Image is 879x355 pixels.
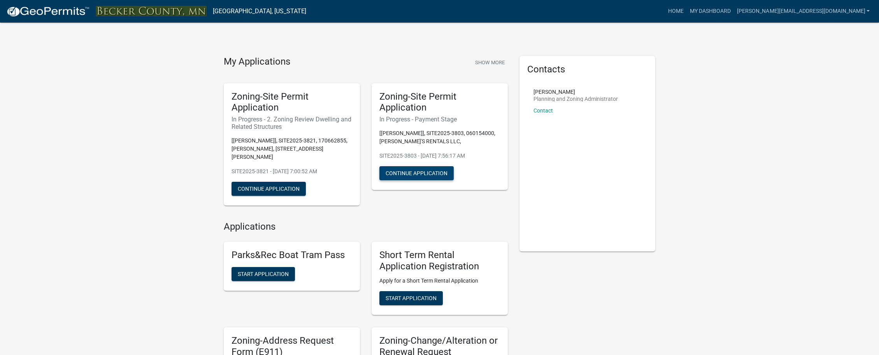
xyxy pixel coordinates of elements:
[379,291,443,305] button: Start Application
[232,267,295,281] button: Start Application
[232,167,352,176] p: SITE2025-3821 - [DATE] 7:00:52 AM
[224,56,290,68] h4: My Applications
[379,166,454,180] button: Continue Application
[386,295,437,301] span: Start Application
[379,116,500,123] h6: In Progress - Payment Stage
[213,5,306,18] a: [GEOGRAPHIC_DATA], [US_STATE]
[379,250,500,272] h5: Short Term Rental Application Registration
[533,89,618,95] p: [PERSON_NAME]
[472,56,508,69] button: Show More
[96,6,207,16] img: Becker County, Minnesota
[527,64,648,75] h5: Contacts
[379,129,500,146] p: [[PERSON_NAME]], SITE2025-3803, 060154000, [PERSON_NAME]'S RENTALS LLC,
[232,182,306,196] button: Continue Application
[533,107,553,114] a: Contact
[232,250,352,261] h5: Parks&Rec Boat Tram Pass
[232,137,352,161] p: [[PERSON_NAME]], SITE2025-3821, 170662855, [PERSON_NAME], [STREET_ADDRESS][PERSON_NAME]
[379,91,500,114] h5: Zoning-Site Permit Application
[665,4,687,19] a: Home
[238,271,289,277] span: Start Application
[533,96,618,102] p: Planning and Zoning Administrator
[379,277,500,285] p: Apply for a Short Term Rental Application
[232,91,352,114] h5: Zoning-Site Permit Application
[734,4,873,19] a: [PERSON_NAME][EMAIL_ADDRESS][DOMAIN_NAME]
[232,116,352,130] h6: In Progress - 2. Zoning Review Dwelling and Related Structures
[224,221,508,232] h4: Applications
[687,4,734,19] a: My Dashboard
[379,152,500,160] p: SITE2025-3803 - [DATE] 7:56:17 AM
